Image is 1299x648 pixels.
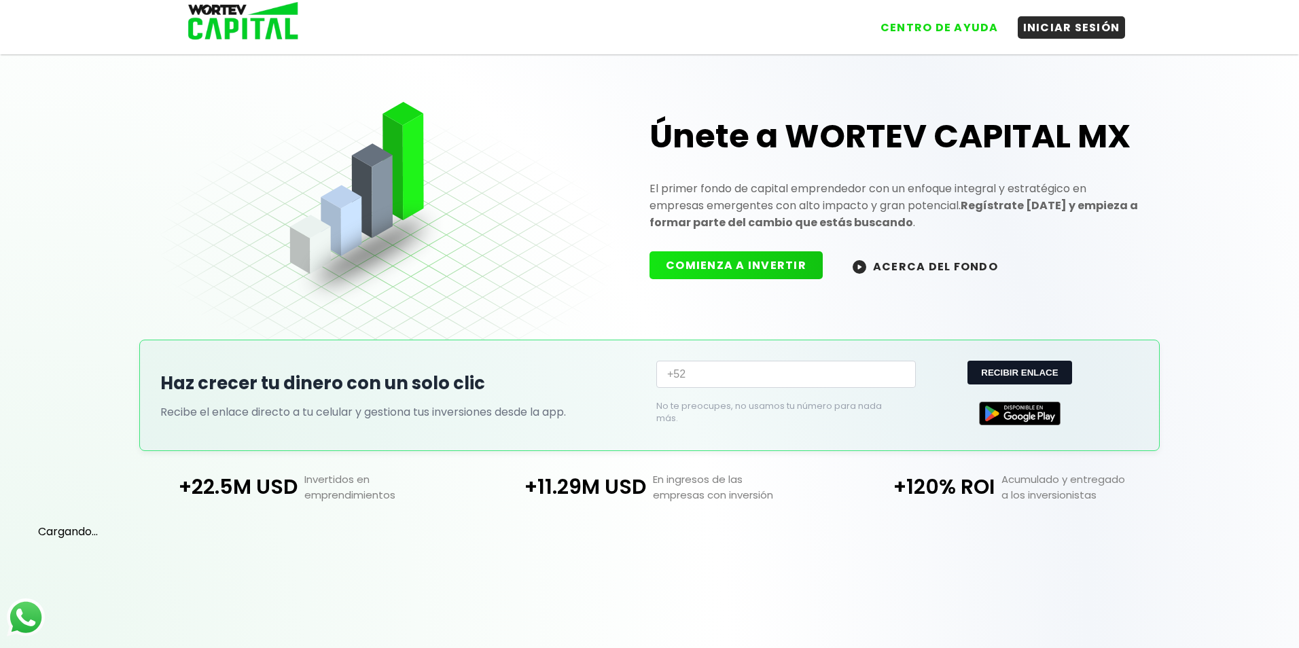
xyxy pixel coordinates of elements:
p: Acumulado y entregado a los inversionistas [995,471,1173,503]
button: ACERCA DEL FONDO [836,251,1014,281]
p: +22.5M USD [127,471,298,503]
p: Recibe el enlace directo a tu celular y gestiona tus inversiones desde la app. [160,403,643,420]
a: CENTRO DE AYUDA [861,6,1004,39]
p: El primer fondo de capital emprendedor con un enfoque integral y estratégico en empresas emergent... [649,180,1139,231]
a: COMIENZA A INVERTIR [649,257,836,273]
p: Cargando... [38,523,1261,540]
img: wortev-capital-acerca-del-fondo [853,260,866,274]
button: INICIAR SESIÓN [1018,16,1126,39]
button: RECIBIR ENLACE [967,361,1071,384]
h2: Haz crecer tu dinero con un solo clic [160,370,643,397]
button: COMIENZA A INVERTIR [649,251,823,279]
p: En ingresos de las empresas con inversión [646,471,824,503]
strong: Regístrate [DATE] y empieza a formar parte del cambio que estás buscando [649,198,1138,230]
button: CENTRO DE AYUDA [875,16,1004,39]
img: logos_whatsapp-icon.242b2217.svg [7,598,45,636]
p: +120% ROI [824,471,995,503]
p: Invertidos en emprendimientos [298,471,476,503]
p: No te preocupes, no usamos tu número para nada más. [656,400,894,425]
img: Google Play [979,401,1061,425]
a: INICIAR SESIÓN [1004,6,1126,39]
h1: Únete a WORTEV CAPITAL MX [649,115,1139,158]
p: +11.29M USD [476,471,647,503]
